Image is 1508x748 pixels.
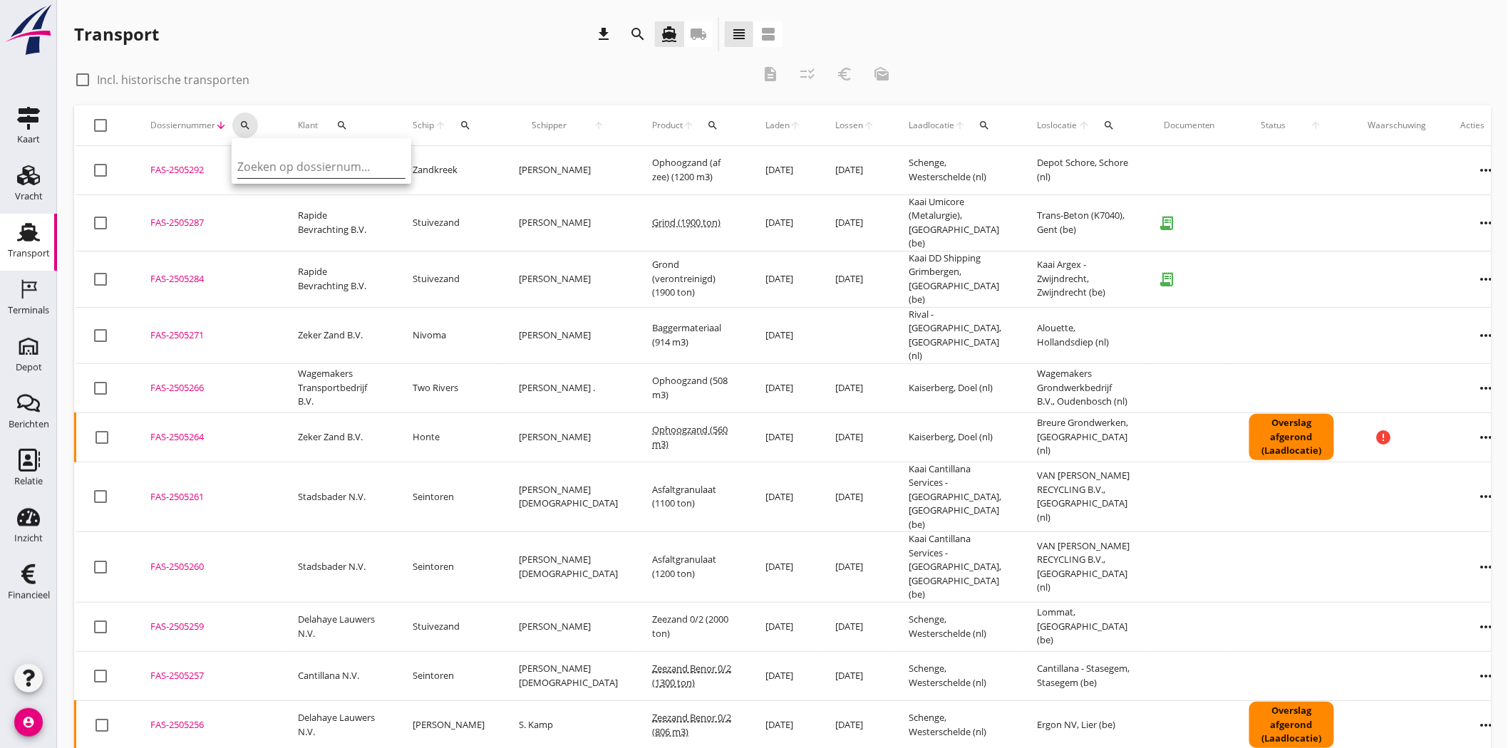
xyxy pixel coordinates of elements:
[748,462,818,532] td: [DATE]
[1020,363,1147,412] td: Wagemakers Grondwerkbedrijf B.V., Oudenbosch (nl)
[281,307,396,363] td: Zeker Zand B.V.
[396,412,502,462] td: Honte
[1152,265,1181,294] i: receipt_long
[502,194,635,251] td: [PERSON_NAME]
[818,462,892,532] td: [DATE]
[17,135,40,144] div: Kaart
[1020,146,1147,195] td: Depot Schore, Schore (nl)
[150,490,264,504] div: FAS-2505261
[1152,209,1181,237] i: receipt_long
[635,146,748,195] td: Ophoogzand (af zee) (1200 m3)
[502,462,635,532] td: [PERSON_NAME][DEMOGRAPHIC_DATA]
[892,602,1020,651] td: Schenge, Westerschelde (nl)
[396,462,502,532] td: Seintoren
[818,602,892,651] td: [DATE]
[748,251,818,307] td: [DATE]
[16,363,42,372] div: Depot
[150,328,264,343] div: FAS-2505271
[8,591,50,600] div: Financieel
[396,651,502,700] td: Seintoren
[635,532,748,603] td: Asfaltgranulaat (1200 ton)
[1020,412,1147,462] td: Breure Grondwerken, [GEOGRAPHIC_DATA] (nl)
[1020,602,1147,651] td: Lommat, [GEOGRAPHIC_DATA] (be)
[1020,307,1147,363] td: Alouette, Hollandsdiep (nl)
[502,412,635,462] td: [PERSON_NAME]
[818,532,892,603] td: [DATE]
[1467,417,1507,457] i: more_horiz
[760,26,777,43] i: view_agenda
[635,462,748,532] td: Asfaltgranulaat (1100 ton)
[8,249,50,258] div: Transport
[281,532,396,603] td: Stadsbader N.V.
[748,602,818,651] td: [DATE]
[748,532,818,603] td: [DATE]
[281,602,396,651] td: Delahaye Lauwers N.V.
[748,363,818,412] td: [DATE]
[396,146,502,195] td: Zandkreek
[790,120,801,131] i: arrow_upward
[281,462,396,532] td: Stadsbader N.V.
[14,534,43,543] div: Inzicht
[150,669,264,683] div: FAS-2505257
[14,477,43,486] div: Relatie
[413,119,435,132] span: Schip
[150,430,264,445] div: FAS-2505264
[629,26,646,43] i: search
[239,120,251,131] i: search
[730,26,748,43] i: view_headline
[1020,651,1147,700] td: Cantillana - Stasegem, Stasegem (be)
[1467,547,1507,587] i: more_horiz
[1467,150,1507,190] i: more_horiz
[74,23,159,46] div: Transport
[396,194,502,251] td: Stuivezand
[652,711,731,738] span: Zeezand Benor 0/2 (806 m3)
[1467,203,1507,243] i: more_horiz
[748,651,818,700] td: [DATE]
[818,251,892,307] td: [DATE]
[150,216,264,230] div: FAS-2505287
[818,363,892,412] td: [DATE]
[635,602,748,651] td: Zeezand 0/2 (2000 ton)
[150,718,264,732] div: FAS-2505256
[502,307,635,363] td: [PERSON_NAME]
[502,651,635,700] td: [PERSON_NAME][DEMOGRAPHIC_DATA]
[635,307,748,363] td: Baggermateriaal (914 m3)
[150,620,264,634] div: FAS-2505259
[652,216,721,229] span: Grind (1900 ton)
[97,73,249,87] label: Incl. historische transporten
[336,120,348,131] i: search
[652,119,683,132] span: Product
[1368,119,1427,132] div: Waarschuwing
[1249,414,1334,460] div: Overslag afgerond (Laadlocatie)
[595,26,612,43] i: download
[281,412,396,462] td: Zeker Zand B.V.
[1249,119,1298,132] span: Status
[150,272,264,286] div: FAS-2505284
[150,163,264,177] div: FAS-2505292
[661,26,678,43] i: directions_boat
[690,26,707,43] i: local_shipping
[150,381,264,395] div: FAS-2505266
[954,120,966,131] i: arrow_upward
[909,119,954,132] span: Laadlocatie
[396,251,502,307] td: Stuivezand
[652,423,728,450] span: Ophoogzand (560 m3)
[281,251,396,307] td: Rapide Bevrachting B.V.
[892,194,1020,251] td: Kaai Umicore (Metalurgie), [GEOGRAPHIC_DATA] (be)
[150,119,215,132] span: Dossiernummer
[1467,477,1507,516] i: more_horiz
[748,307,818,363] td: [DATE]
[892,651,1020,700] td: Schenge, Westerschelde (nl)
[748,194,818,251] td: [DATE]
[1467,259,1507,299] i: more_horiz
[150,560,264,574] div: FAS-2505260
[892,462,1020,532] td: Kaai Cantillana Services - [GEOGRAPHIC_DATA], [GEOGRAPHIC_DATA] (be)
[818,146,892,195] td: [DATE]
[1249,702,1334,748] div: Overslag afgerond (Laadlocatie)
[1020,532,1147,603] td: VAN [PERSON_NAME] RECYCLING B.V., [GEOGRAPHIC_DATA] (nl)
[707,120,718,131] i: search
[765,119,790,132] span: Laden
[818,651,892,700] td: [DATE]
[892,363,1020,412] td: Kaiserberg, Doel (nl)
[281,363,396,412] td: Wagemakers Transportbedrijf B.V.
